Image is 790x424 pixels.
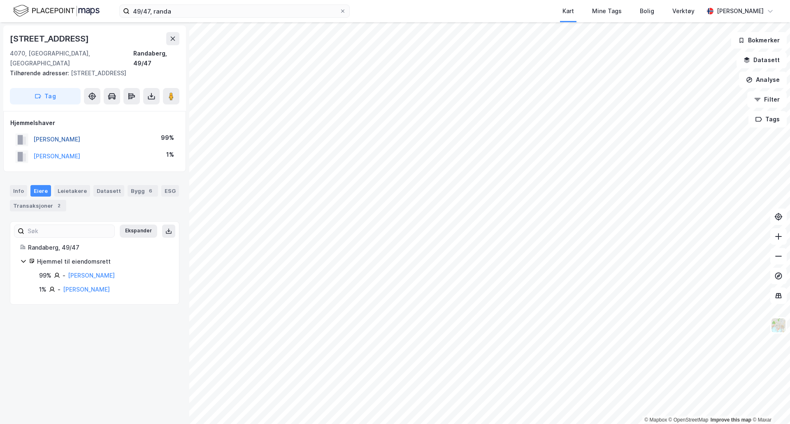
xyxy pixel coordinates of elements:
[749,385,790,424] iframe: Chat Widget
[39,285,46,294] div: 1%
[737,52,787,68] button: Datasett
[13,4,100,18] img: logo.f888ab2527a4732fd821a326f86c7f29.svg
[711,417,751,423] a: Improve this map
[30,185,51,197] div: Eiere
[39,271,51,280] div: 99%
[68,272,115,279] a: [PERSON_NAME]
[120,225,157,238] button: Ekspander
[55,202,63,210] div: 2
[10,200,66,211] div: Transaksjoner
[748,111,787,127] button: Tags
[672,6,695,16] div: Verktøy
[739,72,787,88] button: Analyse
[10,88,81,104] button: Tag
[10,68,173,78] div: [STREET_ADDRESS]
[592,6,622,16] div: Mine Tags
[58,285,60,294] div: -
[644,417,667,423] a: Mapbox
[93,185,124,197] div: Datasett
[63,286,110,293] a: [PERSON_NAME]
[771,317,786,333] img: Z
[133,49,179,68] div: Randaberg, 49/47
[10,118,179,128] div: Hjemmelshaver
[37,257,169,266] div: Hjemmel til eiendomsrett
[28,243,169,253] div: Randaberg, 49/47
[146,187,155,195] div: 6
[24,225,114,237] input: Søk
[731,32,787,49] button: Bokmerker
[717,6,764,16] div: [PERSON_NAME]
[54,185,90,197] div: Leietakere
[749,385,790,424] div: Kontrollprogram for chat
[747,91,787,108] button: Filter
[10,49,133,68] div: 4070, [GEOGRAPHIC_DATA], [GEOGRAPHIC_DATA]
[128,185,158,197] div: Bygg
[166,150,174,160] div: 1%
[669,417,709,423] a: OpenStreetMap
[161,185,179,197] div: ESG
[130,5,339,17] input: Søk på adresse, matrikkel, gårdeiere, leietakere eller personer
[640,6,654,16] div: Bolig
[10,185,27,197] div: Info
[10,70,71,76] span: Tilhørende adresser:
[63,271,65,280] div: -
[10,32,91,45] div: [STREET_ADDRESS]
[161,133,174,143] div: 99%
[562,6,574,16] div: Kart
